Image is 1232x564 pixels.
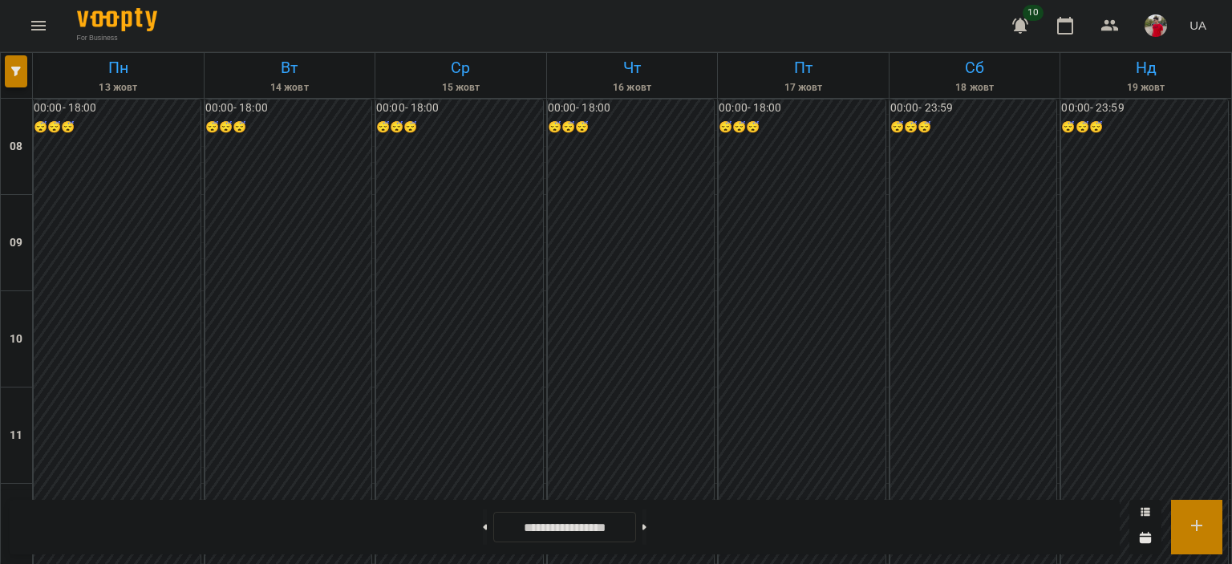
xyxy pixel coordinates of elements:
[1063,80,1229,95] h6: 19 жовт
[1061,99,1228,117] h6: 00:00 - 23:59
[548,99,715,117] h6: 00:00 - 18:00
[892,80,1058,95] h6: 18 жовт
[548,119,715,136] h6: 😴😴😴
[549,55,715,80] h6: Чт
[34,99,201,117] h6: 00:00 - 18:00
[549,80,715,95] h6: 16 жовт
[720,55,886,80] h6: Пт
[1189,17,1206,34] span: UA
[10,138,22,156] h6: 08
[376,99,543,117] h6: 00:00 - 18:00
[207,80,373,95] h6: 14 жовт
[1023,5,1044,21] span: 10
[378,55,544,80] h6: Ср
[207,55,373,80] h6: Вт
[719,99,885,117] h6: 00:00 - 18:00
[10,427,22,444] h6: 11
[10,331,22,348] h6: 10
[720,80,886,95] h6: 17 жовт
[77,33,157,43] span: For Business
[890,119,1057,136] h6: 😴😴😴
[1183,10,1213,40] button: UA
[892,55,1058,80] h6: Сб
[1063,55,1229,80] h6: Нд
[205,119,372,136] h6: 😴😴😴
[205,99,372,117] h6: 00:00 - 18:00
[890,99,1057,117] h6: 00:00 - 23:59
[19,6,58,45] button: Menu
[35,55,201,80] h6: Пн
[34,119,201,136] h6: 😴😴😴
[77,8,157,31] img: Voopty Logo
[10,234,22,252] h6: 09
[376,119,543,136] h6: 😴😴😴
[378,80,544,95] h6: 15 жовт
[719,119,885,136] h6: 😴😴😴
[35,80,201,95] h6: 13 жовт
[1061,119,1228,136] h6: 😴😴😴
[1145,14,1167,37] img: 54b6d9b4e6461886c974555cb82f3b73.jpg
